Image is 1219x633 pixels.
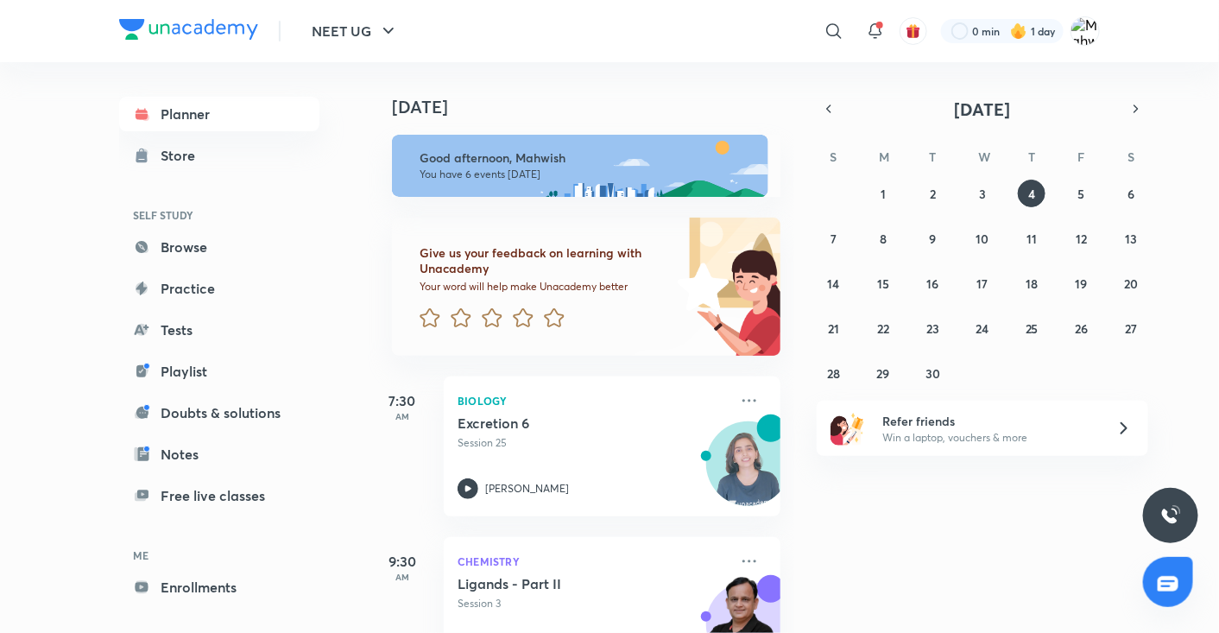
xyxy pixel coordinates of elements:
[1026,320,1039,337] abbr: September 25, 2025
[1160,505,1181,526] img: ttu
[1078,186,1085,202] abbr: September 5, 2025
[969,180,996,207] button: September 3, 2025
[831,149,837,165] abbr: Sunday
[877,320,889,337] abbr: September 22, 2025
[831,411,865,446] img: referral
[119,138,319,173] a: Store
[458,390,729,411] p: Biology
[919,225,947,252] button: September 9, 2025
[119,271,319,306] a: Practice
[458,551,729,572] p: Chemistry
[1028,149,1035,165] abbr: Thursday
[969,314,996,342] button: September 24, 2025
[1117,180,1145,207] button: September 6, 2025
[1071,16,1100,46] img: Mahwish Fatima
[1127,186,1134,202] abbr: September 6, 2025
[368,572,437,582] p: AM
[919,269,947,297] button: September 16, 2025
[925,365,940,382] abbr: September 30, 2025
[1068,314,1096,342] button: September 26, 2025
[919,359,947,387] button: September 30, 2025
[979,186,986,202] abbr: September 3, 2025
[969,269,996,297] button: September 17, 2025
[1076,231,1087,247] abbr: September 12, 2025
[828,320,839,337] abbr: September 21, 2025
[1125,231,1137,247] abbr: September 13, 2025
[420,245,672,276] h6: Give us your feedback on learning with Unacademy
[976,320,988,337] abbr: September 24, 2025
[820,225,848,252] button: September 7, 2025
[841,97,1124,121] button: [DATE]
[930,186,936,202] abbr: September 2, 2025
[1076,275,1088,292] abbr: September 19, 2025
[119,396,319,430] a: Doubts & solutions
[869,269,897,297] button: September 15, 2025
[1018,225,1045,252] button: September 11, 2025
[1075,320,1088,337] abbr: September 26, 2025
[926,320,939,337] abbr: September 23, 2025
[883,412,1096,430] h6: Refer friends
[1068,225,1096,252] button: September 12, 2025
[880,231,887,247] abbr: September 8, 2025
[458,415,673,432] h5: Excretion 6
[1068,180,1096,207] button: September 5, 2025
[1117,225,1145,252] button: September 13, 2025
[869,225,897,252] button: September 8, 2025
[919,180,947,207] button: September 2, 2025
[906,23,921,39] img: avatar
[119,97,319,131] a: Planner
[392,135,768,197] img: afternoon
[1078,149,1085,165] abbr: Friday
[161,145,205,166] div: Store
[119,478,319,513] a: Free live classes
[879,149,889,165] abbr: Monday
[820,314,848,342] button: September 21, 2025
[619,218,780,356] img: feedback_image
[301,14,409,48] button: NEET UG
[919,314,947,342] button: September 23, 2025
[1026,275,1038,292] abbr: September 18, 2025
[869,359,897,387] button: September 29, 2025
[119,437,319,472] a: Notes
[881,186,886,202] abbr: September 1, 2025
[392,97,798,117] h4: [DATE]
[1127,149,1134,165] abbr: Saturday
[1010,22,1027,40] img: streak
[820,359,848,387] button: September 28, 2025
[930,149,937,165] abbr: Tuesday
[368,411,437,421] p: AM
[707,431,790,514] img: Avatar
[119,313,319,347] a: Tests
[485,481,569,497] p: [PERSON_NAME]
[458,596,729,611] p: Session 3
[1028,186,1035,202] abbr: September 4, 2025
[1018,269,1045,297] button: September 18, 2025
[930,231,937,247] abbr: September 9, 2025
[1124,275,1138,292] abbr: September 20, 2025
[1117,269,1145,297] button: September 20, 2025
[458,435,729,451] p: Session 25
[976,275,988,292] abbr: September 17, 2025
[1018,180,1045,207] button: September 4, 2025
[119,354,319,389] a: Playlist
[869,180,897,207] button: September 1, 2025
[368,390,437,411] h5: 7:30
[119,200,319,230] h6: SELF STUDY
[978,149,990,165] abbr: Wednesday
[1125,320,1137,337] abbr: September 27, 2025
[883,430,1096,446] p: Win a laptop, vouchers & more
[877,365,890,382] abbr: September 29, 2025
[900,17,927,45] button: avatar
[458,575,673,592] h5: Ligands - Part II
[976,231,988,247] abbr: September 10, 2025
[1018,314,1045,342] button: September 25, 2025
[119,570,319,605] a: Enrollments
[119,541,319,570] h6: ME
[119,19,258,40] img: Company Logo
[119,19,258,44] a: Company Logo
[877,275,889,292] abbr: September 15, 2025
[827,365,840,382] abbr: September 28, 2025
[1068,269,1096,297] button: September 19, 2025
[820,269,848,297] button: September 14, 2025
[119,230,319,264] a: Browse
